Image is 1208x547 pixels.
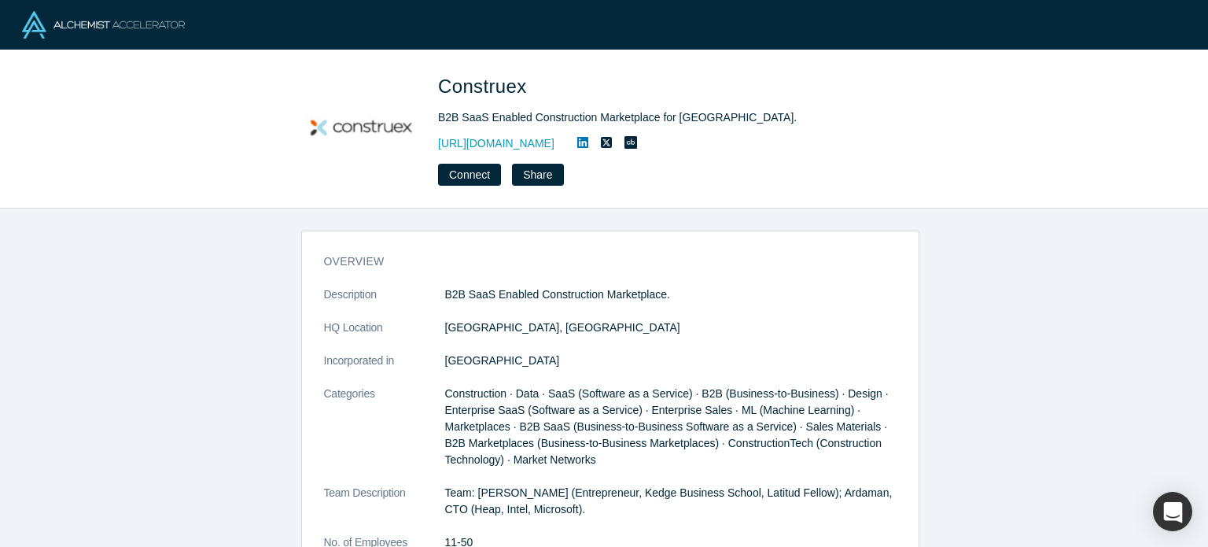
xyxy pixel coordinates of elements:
dd: [GEOGRAPHIC_DATA], [GEOGRAPHIC_DATA] [445,320,897,336]
a: [URL][DOMAIN_NAME] [438,135,554,152]
dt: Incorporated in [324,353,445,386]
dt: Team Description [324,485,445,534]
button: Share [512,164,563,186]
h3: overview [324,253,875,270]
dt: HQ Location [324,320,445,353]
p: B2B SaaS Enabled Construction Marketplace. [445,286,897,303]
button: Connect [438,164,501,186]
dt: Categories [324,386,445,485]
img: Construex's Logo [306,72,416,183]
p: Team: [PERSON_NAME] (Entrepreneur, Kedge Business School, Latitud Fellow); Ardaman, CTO (Heap, In... [445,485,897,518]
span: Construction · Data · SaaS (Software as a Service) · B2B (Business-to-Business) · Design · Enterp... [445,387,889,466]
span: Construex [438,76,532,97]
dt: Description [324,286,445,320]
div: B2B SaaS Enabled Construction Marketplace for [GEOGRAPHIC_DATA]. [438,109,878,126]
img: Alchemist Logo [22,11,185,39]
dd: [GEOGRAPHIC_DATA] [445,353,897,369]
